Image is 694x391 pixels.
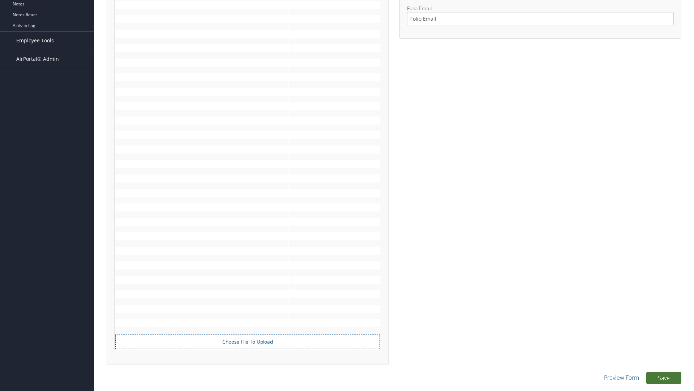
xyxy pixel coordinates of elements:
[604,373,639,382] a: Preview Form
[119,338,376,345] label: Choose File To Upload
[16,50,59,68] span: AirPortal® Admin
[407,12,674,25] input: Folio Email
[407,5,674,25] label: Folio Email
[646,372,681,384] button: Save
[16,31,54,50] span: Employee Tools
